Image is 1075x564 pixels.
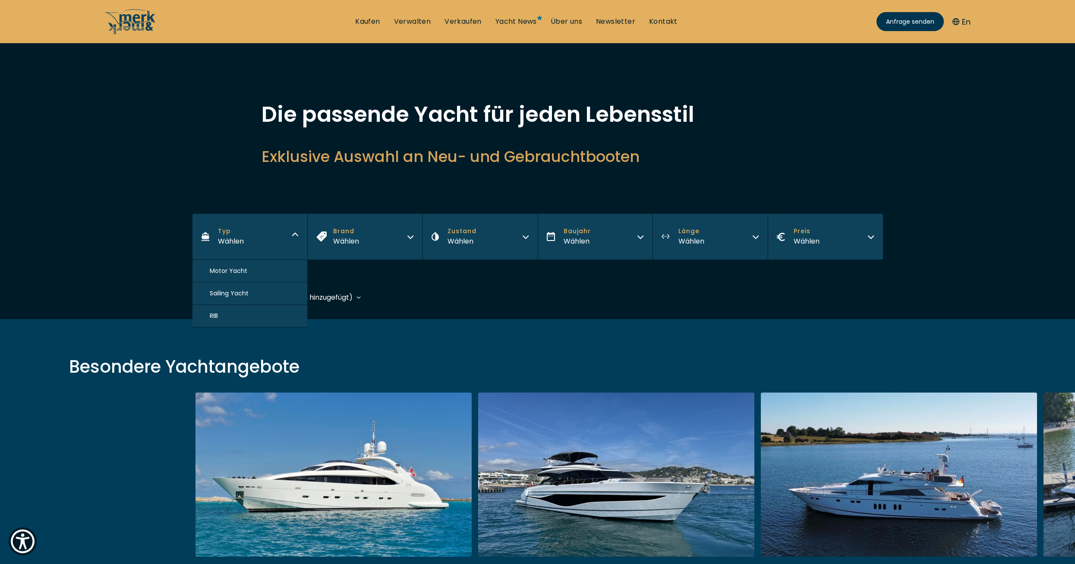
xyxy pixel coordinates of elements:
span: Brand [333,227,359,236]
span: Preis [794,227,820,236]
a: Anfrage senden [876,12,944,31]
a: Kontakt [649,17,678,26]
span: Typ [218,227,244,236]
a: Verkaufen [445,17,482,26]
button: En [952,16,971,28]
div: Wählen [448,236,476,247]
div: Wählen [218,236,244,247]
span: Zustand [448,227,476,236]
span: Motor Yacht [210,266,247,276]
div: Wählen [678,236,704,247]
button: ZustandWählen [422,214,538,260]
h1: Die passende Yacht für jeden Lebensstil [262,104,814,125]
h2: Exklusive Auswahl an Neu- und Gebrauchtbooten [262,146,814,167]
span: Anfrage senden [886,17,934,26]
button: BaujahrWählen [538,214,653,260]
span: Länge [678,227,704,236]
div: Wählen [564,236,591,247]
button: RIB [192,305,308,327]
div: Wählen [794,236,820,247]
button: Motor Yacht [192,260,308,282]
a: Newsletter [596,17,635,26]
a: Über uns [551,17,582,26]
span: Baujahr [564,227,591,236]
div: Wählen [333,236,359,247]
span: Sailing Yacht [210,289,249,298]
button: LängeWählen [653,214,768,260]
a: Yacht News [495,17,537,26]
button: Show Accessibility Preferences [9,527,37,555]
button: BrandWählen [307,214,422,260]
a: Kaufen [355,17,380,26]
button: PreisWählen [768,214,883,260]
a: Verwalten [394,17,431,26]
button: TypWählen [192,214,308,260]
span: RIB [210,311,218,320]
button: Sailing Yacht [192,282,308,305]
